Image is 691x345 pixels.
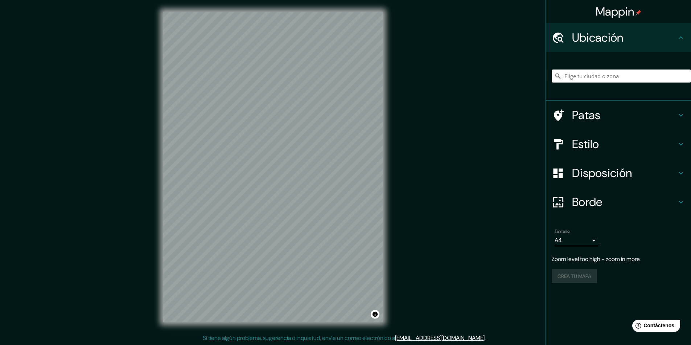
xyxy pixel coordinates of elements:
div: A4 [555,235,598,246]
font: Disposición [572,165,632,181]
font: Ubicación [572,30,624,45]
div: Estilo [546,130,691,159]
button: Activar o desactivar atribución [371,310,379,319]
font: A4 [555,236,562,244]
div: Ubicación [546,23,691,52]
font: . [486,334,487,342]
font: . [485,334,486,342]
div: Borde [546,188,691,216]
font: Estilo [572,136,599,152]
font: . [487,334,488,342]
div: Patas [546,101,691,130]
div: Disposición [546,159,691,188]
font: Si tiene algún problema, sugerencia o inquietud, envíe un correo electrónico a [203,334,395,342]
a: [EMAIL_ADDRESS][DOMAIN_NAME] [395,334,485,342]
p: Zoom level too high - zoom in more [552,255,685,264]
font: Patas [572,108,601,123]
canvas: Mapa [163,12,383,322]
img: pin-icon.png [636,10,641,16]
font: Tamaño [555,228,569,234]
font: Borde [572,194,602,210]
iframe: Lanzador de widgets de ayuda [626,317,683,337]
input: Elige tu ciudad o zona [552,70,691,83]
font: Mappin [596,4,634,19]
